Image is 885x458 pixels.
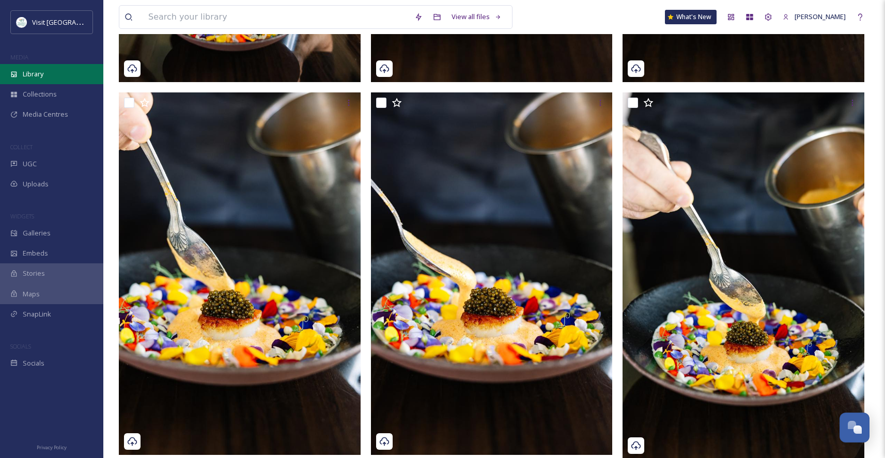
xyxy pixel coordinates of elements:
a: View all files [446,7,507,27]
span: MEDIA [10,53,28,61]
span: WIDGETS [10,212,34,220]
span: Maps [23,289,40,299]
span: Uploads [23,179,49,189]
a: What's New [665,10,717,24]
button: Open Chat [840,413,870,443]
a: [PERSON_NAME] [778,7,851,27]
span: Visit [GEOGRAPHIC_DATA] [32,17,112,27]
span: SnapLink [23,309,51,319]
img: HouseOfWilliamAndMerry-7101-Becca%20Mathias.jpg [371,92,613,455]
input: Search your library [143,6,409,28]
span: COLLECT [10,143,33,151]
span: [PERSON_NAME] [795,12,846,21]
span: UGC [23,159,37,169]
span: Embeds [23,248,48,258]
span: SOCIALS [10,342,31,350]
img: download%20%281%29.jpeg [17,17,27,27]
span: Collections [23,89,57,99]
span: Socials [23,358,44,368]
a: Privacy Policy [37,440,67,453]
span: Media Centres [23,109,68,119]
img: HouseOfWilliamAndMerry-7102-Becca%20Mathias.jpg [119,92,361,455]
span: Library [23,69,43,79]
span: Galleries [23,228,51,238]
span: Privacy Policy [37,444,67,451]
span: Stories [23,269,45,278]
